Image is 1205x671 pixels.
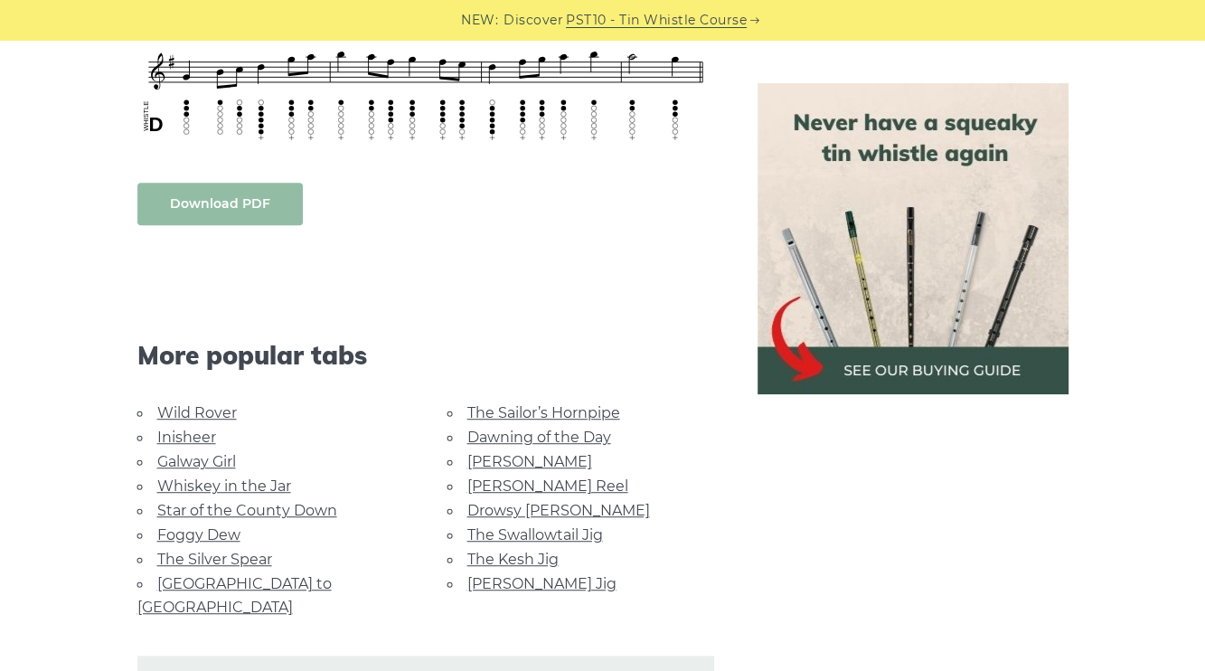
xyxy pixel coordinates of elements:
a: [PERSON_NAME] Reel [467,477,628,495]
a: Star of the County Down [157,502,337,519]
a: [PERSON_NAME] Jig [467,575,617,592]
a: The Silver Spear [157,551,272,568]
a: Foggy Dew [157,526,240,543]
a: Dawning of the Day [467,429,611,446]
a: Galway Girl [157,453,236,470]
a: The Swallowtail Jig [467,526,603,543]
a: Inisheer [157,429,216,446]
a: The Sailor’s Hornpipe [467,404,620,421]
span: NEW: [461,10,498,31]
a: [GEOGRAPHIC_DATA] to [GEOGRAPHIC_DATA] [137,575,332,616]
a: [PERSON_NAME] [467,453,592,470]
a: PST10 - Tin Whistle Course [566,10,747,31]
span: Discover [504,10,563,31]
a: Wild Rover [157,404,237,421]
a: Whiskey in the Jar [157,477,291,495]
a: The Kesh Jig [467,551,559,568]
a: Download PDF [137,183,303,225]
a: Drowsy [PERSON_NAME] [467,502,650,519]
span: More popular tabs [137,340,714,371]
img: tin whistle buying guide [758,83,1068,394]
